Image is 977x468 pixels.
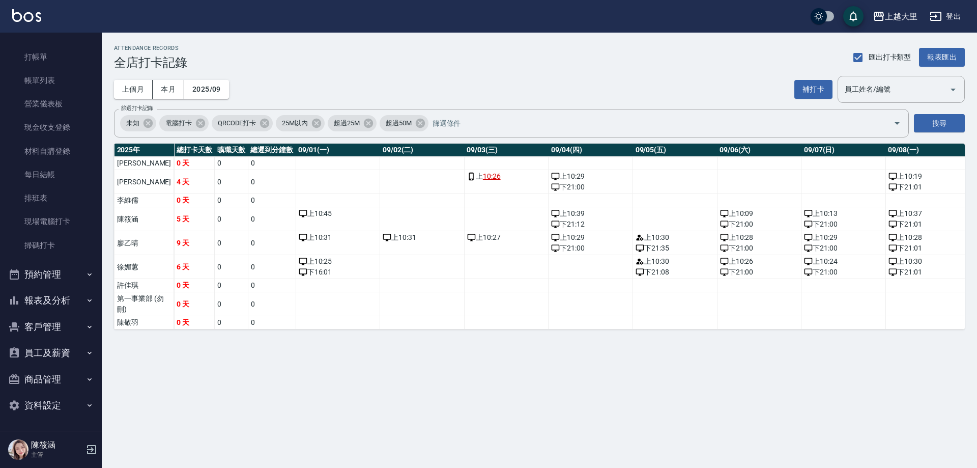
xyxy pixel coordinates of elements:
a: 現金收支登錄 [4,116,98,139]
td: 0 [248,231,296,255]
th: 09/04(四) [549,144,633,157]
td: 0 天 [174,194,215,207]
td: 0 [215,170,248,194]
td: 0 天 [174,316,215,329]
div: 上越大里 [885,10,917,23]
td: 0 [248,194,296,207]
div: 下 16:01 [299,267,378,278]
span: 匯出打卡類型 [869,52,911,63]
span: 超過25M [328,118,366,128]
button: Open [889,115,905,131]
td: 0 [248,279,296,292]
button: save [843,6,864,26]
div: 上 10:39 [551,208,630,219]
button: 資料設定 [4,392,98,419]
div: 上 10:26 [720,256,799,267]
button: 報表及分析 [4,287,98,314]
td: 0 [248,316,296,329]
button: 上個月 [114,80,153,99]
td: 許佳琪 [114,279,174,292]
div: 上 10:13 [804,208,883,219]
th: 總遲到分鐘數 [248,144,296,157]
a: 現場電腦打卡 [4,210,98,233]
div: 25M以內 [276,115,325,131]
td: 0 [248,292,296,316]
td: 0 [215,231,248,255]
div: 上 10:28 [720,232,799,243]
td: 0 [248,207,296,231]
div: 上 10:37 [888,208,967,219]
div: 電腦打卡 [159,115,209,131]
label: 篩選打卡記錄 [121,104,153,112]
th: 09/01(一) [296,144,380,157]
td: 9 天 [174,231,215,255]
div: 上 10:25 [299,256,378,267]
button: Open [945,81,961,98]
td: 0 [248,157,296,170]
div: 下 21:00 [551,182,630,192]
td: 6 天 [174,255,215,279]
div: 上 10:30 [636,256,714,267]
a: 帳單列表 [4,69,98,92]
th: 2025 年 [114,144,174,157]
td: 0 [215,157,248,170]
th: 09/02(二) [380,144,465,157]
td: 0 [215,255,248,279]
span: 25M以內 [276,118,314,128]
div: 上 10:29 [804,232,883,243]
button: 登出 [926,7,965,26]
a: 材料自購登錄 [4,140,98,163]
td: 陳筱涵 [114,207,174,231]
div: 下 21:00 [720,219,799,230]
div: 超過25M [328,115,377,131]
img: Logo [12,9,41,22]
button: 2025/09 [184,80,229,99]
input: 篩選條件 [430,115,876,132]
h3: 全店打卡記錄 [114,56,187,70]
button: 報表匯出 [919,48,965,67]
div: 下 21:01 [888,243,967,254]
a: 營業儀表板 [4,92,98,116]
div: 超過50M [380,115,428,131]
a: 打帳單 [4,45,98,69]
div: 未知 [120,115,156,131]
span: 未知 [120,118,146,128]
td: 0 天 [174,279,215,292]
td: 0 天 [174,157,215,170]
div: 下 21:00 [804,219,883,230]
img: Person [8,439,28,460]
th: 09/07(日) [801,144,886,157]
button: 搜尋 [914,114,965,133]
a: 每日結帳 [4,163,98,186]
td: 0 [248,255,296,279]
button: 本月 [153,80,184,99]
div: 上 10:27 [467,232,546,243]
button: 客戶管理 [4,314,98,340]
td: [PERSON_NAME] [114,157,174,170]
div: 上 10:28 [888,232,967,243]
button: 上越大里 [869,6,922,27]
button: 補打卡 [794,80,832,99]
div: 上 10:29 [551,171,630,182]
div: 下 21:00 [551,243,630,254]
th: 總打卡天數 [174,144,215,157]
div: 上 10:31 [299,232,378,243]
span: QRCODE打卡 [212,118,263,128]
div: 下 21:01 [888,182,967,192]
span: 超過50M [380,118,418,128]
td: 第一事業部 (勿刪) [114,292,174,316]
td: 0 [215,194,248,207]
div: 下 21:01 [888,219,967,230]
td: 0 [248,170,296,194]
div: 下 21:00 [804,243,883,254]
div: 上 10:19 [888,171,967,182]
div: 上 10:30 [636,232,714,243]
a: 10:26 [483,171,501,182]
div: 上 10:24 [804,256,883,267]
button: 員工及薪資 [4,340,98,366]
div: 下 21:00 [804,267,883,278]
td: 陳敬羽 [114,316,174,329]
td: 李維儒 [114,194,174,207]
h2: ATTENDANCE RECORDS [114,45,187,51]
td: 0 [215,279,248,292]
